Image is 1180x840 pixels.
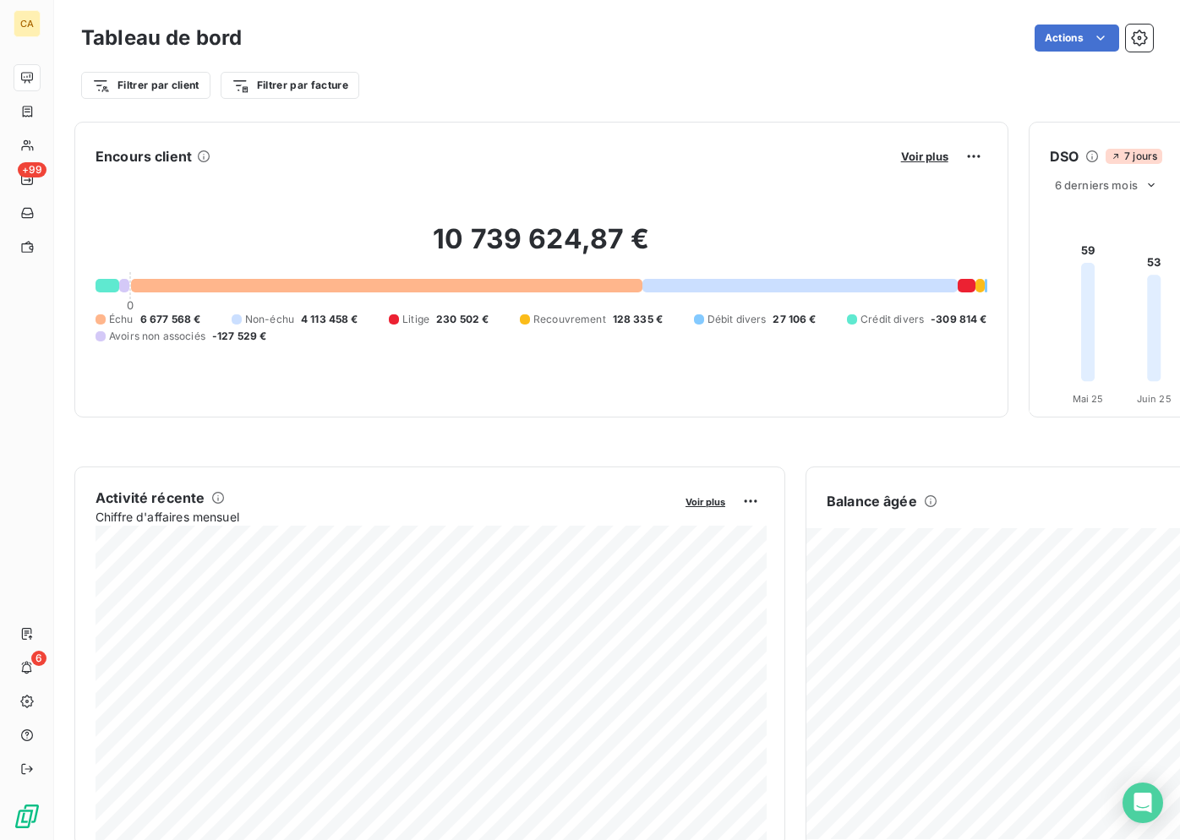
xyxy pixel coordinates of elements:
button: Actions [1035,25,1119,52]
span: Chiffre d'affaires mensuel [96,508,674,526]
span: 6 derniers mois [1055,178,1138,192]
button: Filtrer par client [81,72,210,99]
span: Débit divers [707,312,767,327]
button: Voir plus [896,149,953,164]
span: Avoirs non associés [109,329,205,344]
span: Crédit divers [860,312,924,327]
span: Litige [402,312,429,327]
span: 0 [127,298,134,312]
h3: Tableau de bord [81,23,242,53]
span: 128 335 € [613,312,663,327]
button: Voir plus [680,494,730,509]
span: Recouvrement [533,312,606,327]
div: CA [14,10,41,37]
span: Voir plus [901,150,948,163]
span: 230 502 € [436,312,489,327]
h6: Balance âgée [827,491,917,511]
span: Non-échu [245,312,294,327]
tspan: Juin 25 [1136,393,1171,405]
h6: Encours client [96,146,192,166]
button: Filtrer par facture [221,72,359,99]
span: 7 jours [1106,149,1162,164]
span: +99 [18,162,46,177]
h6: Activité récente [96,488,205,508]
span: 6 677 568 € [140,312,201,327]
span: Échu [109,312,134,327]
h2: 10 739 624,87 € [96,222,987,273]
div: Open Intercom Messenger [1123,783,1163,823]
tspan: Mai 25 [1072,393,1103,405]
span: 4 113 458 € [301,312,358,327]
h6: DSO [1050,146,1079,166]
span: -127 529 € [212,329,267,344]
span: 6 [31,651,46,666]
img: Logo LeanPay [14,803,41,830]
span: 27 106 € [773,312,816,327]
span: Voir plus [686,496,725,508]
span: -309 814 € [931,312,987,327]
